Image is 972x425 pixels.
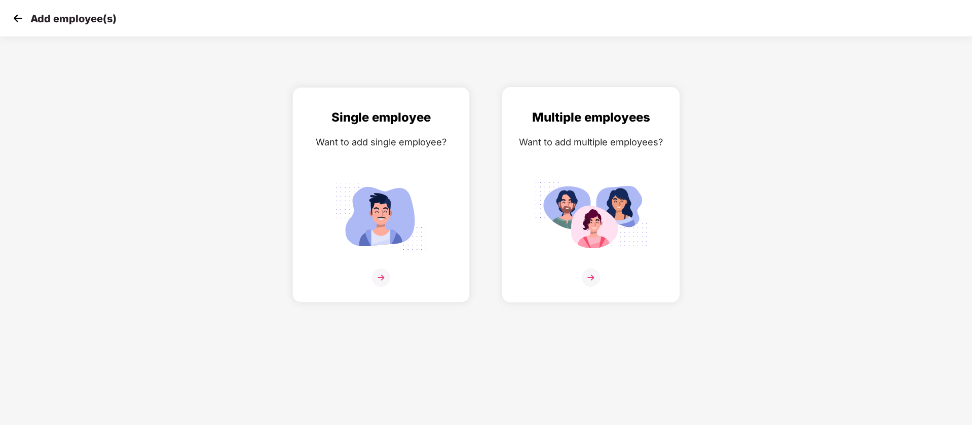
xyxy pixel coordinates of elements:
img: svg+xml;base64,PHN2ZyB4bWxucz0iaHR0cDovL3d3dy53My5vcmcvMjAwMC9zdmciIGlkPSJNdWx0aXBsZV9lbXBsb3llZS... [534,177,648,256]
p: Add employee(s) [30,13,117,25]
img: svg+xml;base64,PHN2ZyB4bWxucz0iaHR0cDovL3d3dy53My5vcmcvMjAwMC9zdmciIHdpZHRoPSIzNiIgaGVpZ2h0PSIzNi... [372,268,390,287]
img: svg+xml;base64,PHN2ZyB4bWxucz0iaHR0cDovL3d3dy53My5vcmcvMjAwMC9zdmciIHdpZHRoPSIzNiIgaGVpZ2h0PSIzNi... [582,268,600,287]
div: Want to add single employee? [303,135,459,149]
div: Want to add multiple employees? [513,135,669,149]
img: svg+xml;base64,PHN2ZyB4bWxucz0iaHR0cDovL3d3dy53My5vcmcvMjAwMC9zdmciIGlkPSJTaW5nbGVfZW1wbG95ZWUiIH... [324,177,438,256]
div: Multiple employees [513,108,669,127]
div: Single employee [303,108,459,127]
img: svg+xml;base64,PHN2ZyB4bWxucz0iaHR0cDovL3d3dy53My5vcmcvMjAwMC9zdmciIHdpZHRoPSIzMCIgaGVpZ2h0PSIzMC... [10,11,25,26]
